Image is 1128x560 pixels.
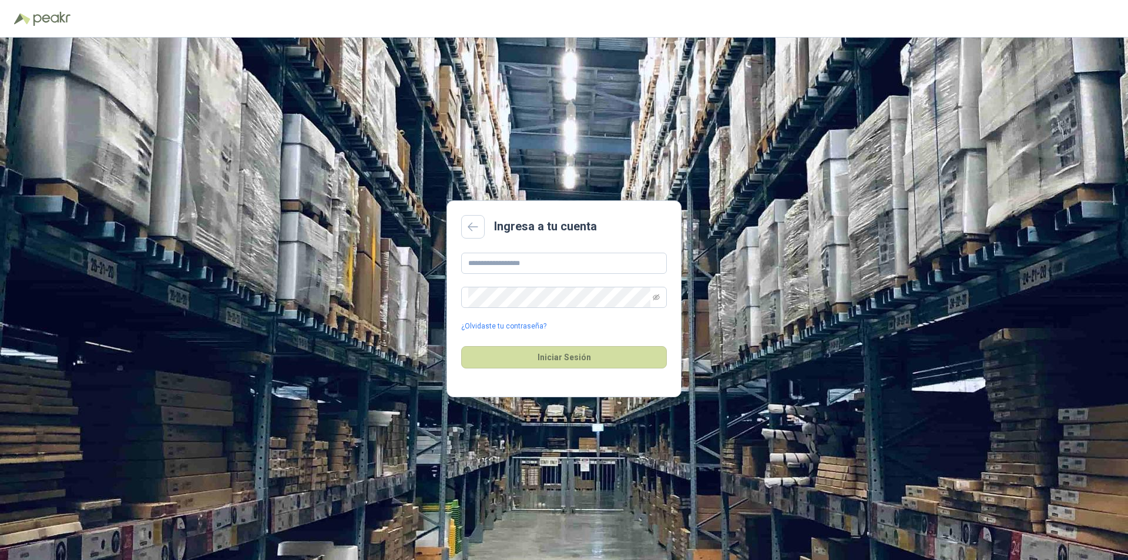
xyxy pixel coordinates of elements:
span: eye-invisible [653,294,660,301]
h2: Ingresa a tu cuenta [494,217,597,236]
button: Iniciar Sesión [461,346,667,368]
img: Logo [14,13,31,25]
img: Peakr [33,12,70,26]
a: ¿Olvidaste tu contraseña? [461,321,546,332]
